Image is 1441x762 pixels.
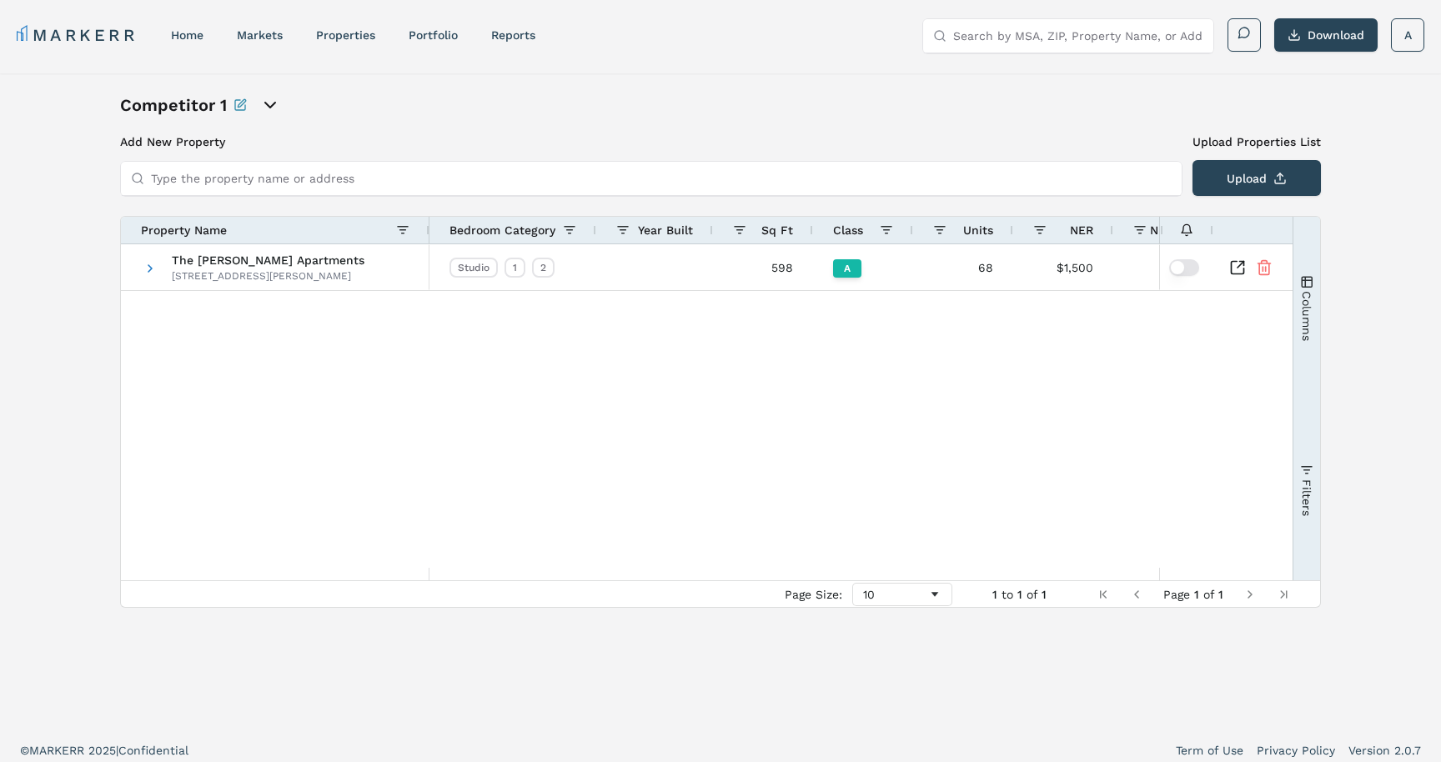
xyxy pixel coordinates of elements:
[713,244,813,290] div: 598
[785,588,842,601] div: Page Size:
[1042,588,1047,601] span: 1
[1218,588,1223,601] span: 1
[638,223,693,237] span: Year Built
[120,133,1182,150] h3: Add New Property
[1070,223,1093,237] span: NER
[491,28,535,42] a: reports
[118,744,188,757] span: Confidential
[1203,588,1214,601] span: of
[1002,588,1013,601] span: to
[1404,27,1412,43] span: A
[963,223,993,237] span: Units
[852,583,952,606] div: Page Size
[1150,223,1210,237] span: NER/Sq Ft
[151,162,1172,195] input: Type the property name or address
[20,744,29,757] span: ©
[1391,18,1424,52] button: A
[863,588,928,601] div: 10
[17,23,138,47] a: MARKERR
[141,223,227,237] span: Property Name
[1274,18,1378,52] button: Download
[992,588,997,601] span: 1
[1348,742,1421,759] a: Version 2.0.7
[1017,588,1022,601] span: 1
[761,223,793,237] span: Sq Ft
[505,258,525,278] div: 1
[233,93,247,117] button: Rename this portfolio
[1256,259,1273,276] button: Remove Property From Portfolio
[1300,290,1313,340] span: Columns
[1130,588,1143,601] div: Previous Page
[120,93,227,117] h1: Competitor 1
[1300,479,1313,515] span: Filters
[833,223,863,237] span: Class
[409,28,458,42] a: Portfolio
[1163,588,1190,601] span: Page
[1113,244,1230,290] div: $2.51
[1192,160,1321,196] button: Upload
[1192,133,1321,150] label: Upload Properties List
[29,744,88,757] span: MARKERR
[1194,588,1199,601] span: 1
[449,223,555,237] span: Bedroom Category
[1243,588,1257,601] div: Next Page
[532,258,555,278] div: 2
[1277,588,1290,601] div: Last Page
[1013,244,1113,290] div: $1,500
[1176,742,1243,759] a: Term of Use
[316,28,375,42] a: properties
[833,259,861,278] div: A
[88,744,118,757] span: 2025 |
[1229,259,1246,276] a: Inspect Comparable
[449,258,498,278] div: Studio
[260,95,280,115] button: open portfolio options
[1097,588,1110,601] div: First Page
[172,269,364,283] div: [STREET_ADDRESS][PERSON_NAME]
[1027,588,1037,601] span: of
[171,28,203,42] a: home
[1257,742,1335,759] a: Privacy Policy
[172,254,364,266] span: The [PERSON_NAME] Apartments
[913,244,1013,290] div: 68
[953,19,1203,53] input: Search by MSA, ZIP, Property Name, or Address
[237,28,283,42] a: markets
